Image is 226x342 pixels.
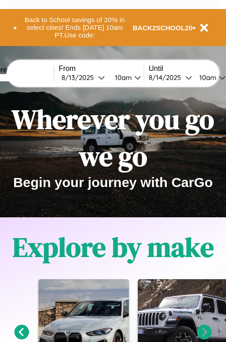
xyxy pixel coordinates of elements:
div: 10am [110,73,134,82]
button: 10am [108,73,144,82]
h1: Explore by make [13,229,214,266]
button: Back to School savings of 20% in select cities! Ends [DATE] 10am PT.Use code: [17,14,133,42]
button: 8/13/2025 [59,73,108,82]
div: 10am [195,73,219,82]
div: 8 / 14 / 2025 [149,73,185,82]
b: BACK2SCHOOL20 [133,24,193,32]
label: From [59,65,144,73]
div: 8 / 13 / 2025 [61,73,98,82]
